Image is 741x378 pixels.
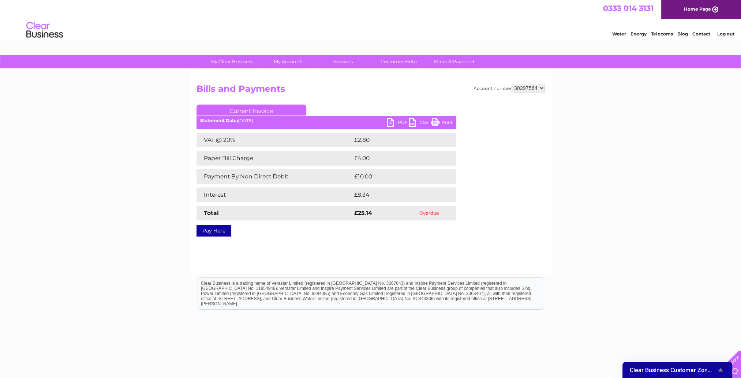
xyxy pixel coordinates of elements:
td: Overdue [402,206,456,220]
td: Paper Bill Charge [197,151,352,166]
a: Contact [692,31,710,37]
a: My Account [257,55,318,68]
strong: £25.14 [354,209,372,216]
a: Pay Here [197,225,231,237]
td: Interest [197,188,352,202]
td: £2.80 [352,133,439,147]
div: [DATE] [197,118,456,123]
a: My Clear Business [202,55,262,68]
a: Services [313,55,373,68]
a: Current Invoice [197,105,306,116]
div: Account number [474,84,545,92]
b: Statement Date: [200,118,238,123]
strong: Total [204,209,219,216]
a: Make A Payment [424,55,484,68]
td: Payment By Non Direct Debit [197,169,352,184]
span: Clear Business Customer Zone Survey [630,367,716,374]
td: £4.00 [352,151,439,166]
img: logo.png [26,19,63,41]
a: 0333 014 3131 [603,4,654,13]
td: £10.00 [352,169,441,184]
a: Blog [677,31,688,37]
a: Telecoms [651,31,673,37]
div: Clear Business is a trading name of Verastar Limited (registered in [GEOGRAPHIC_DATA] No. 3667643... [198,4,544,35]
a: Water [612,31,626,37]
a: Energy [630,31,647,37]
a: Customer Help [368,55,429,68]
a: CSV [409,118,431,129]
a: Log out [717,31,734,37]
td: £8.34 [352,188,439,202]
button: Show survey - Clear Business Customer Zone Survey [630,366,725,374]
td: VAT @ 20% [197,133,352,147]
a: Print [431,118,453,129]
a: PDF [387,118,409,129]
h2: Bills and Payments [197,84,545,98]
